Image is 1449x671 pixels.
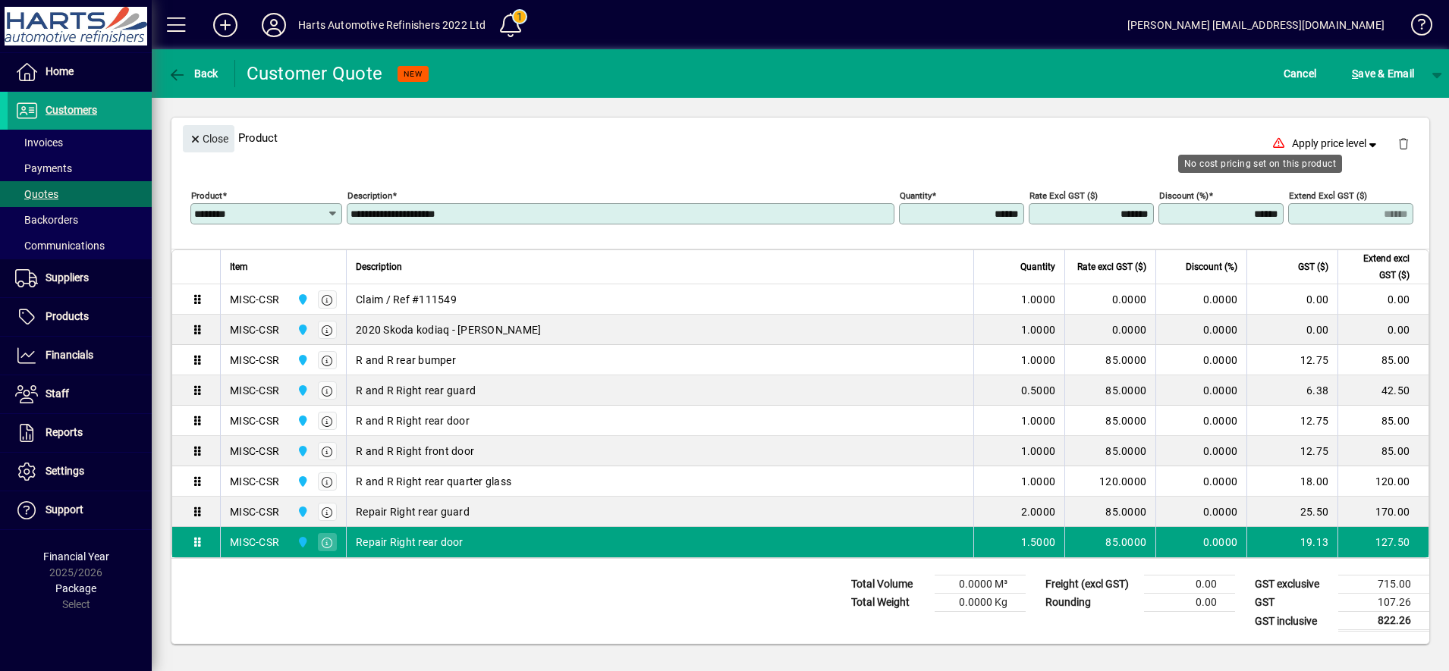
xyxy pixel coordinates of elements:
[1155,527,1246,557] td: 0.0000
[15,240,105,252] span: Communications
[1337,466,1429,497] td: 120.00
[46,503,83,516] span: Support
[1021,292,1056,307] span: 1.0000
[1127,13,1385,37] div: [PERSON_NAME] [EMAIL_ADDRESS][DOMAIN_NAME]
[168,67,218,80] span: Back
[1347,250,1410,284] span: Extend excl GST ($)
[1337,527,1429,557] td: 127.50
[1021,322,1056,337] span: 1.0000
[171,110,1429,165] div: Product
[1298,259,1328,275] span: GST ($)
[293,503,310,520] span: Harts Auto Refinishers 2022 Ltd
[8,181,152,207] a: Quotes
[1021,353,1056,368] span: 1.0000
[1338,612,1429,631] td: 822.26
[230,535,279,550] div: MISC-CSR
[1286,130,1386,158] button: Apply price level
[1144,594,1235,612] td: 0.00
[1337,406,1429,436] td: 85.00
[1289,190,1367,201] mat-label: Extend excl GST ($)
[1352,61,1414,86] span: ave & Email
[43,550,109,563] span: Financial Year
[1029,190,1098,201] mat-label: Rate excl GST ($)
[1247,594,1338,612] td: GST
[1338,575,1429,594] td: 715.00
[8,130,152,155] a: Invoices
[1074,353,1146,368] div: 85.0000
[356,444,474,459] span: R and R Right front door
[8,337,152,375] a: Financials
[8,155,152,181] a: Payments
[1178,155,1342,173] div: No cost pricing set on this product
[230,474,279,489] div: MISC-CSR
[1337,345,1429,375] td: 85.00
[1074,535,1146,550] div: 85.0000
[293,382,310,399] span: Harts Auto Refinishers 2022 Ltd
[1155,315,1246,345] td: 0.0000
[1186,259,1237,275] span: Discount (%)
[1155,345,1246,375] td: 0.0000
[8,414,152,452] a: Reports
[8,259,152,297] a: Suppliers
[356,413,470,428] span: R and R Right rear door
[293,534,310,550] span: Harts Auto Refinishers 2022 Ltd
[201,11,250,39] button: Add
[1352,67,1358,80] span: S
[900,190,932,201] mat-label: Quantity
[1077,259,1146,275] span: Rate excl GST ($)
[1074,383,1146,398] div: 85.0000
[1246,375,1337,406] td: 6.38
[1074,504,1146,519] div: 85.0000
[15,188,58,200] span: Quotes
[1021,504,1056,519] span: 2.0000
[356,535,464,550] span: Repair Right rear door
[1280,60,1321,87] button: Cancel
[1400,3,1430,52] a: Knowledge Base
[8,298,152,336] a: Products
[230,504,279,519] div: MISC-CSR
[1155,466,1246,497] td: 0.0000
[356,504,470,519] span: Repair Right rear guard
[46,349,93,361] span: Financials
[152,60,235,87] app-page-header-button: Back
[1021,444,1056,459] span: 1.0000
[189,127,228,152] span: Close
[247,61,383,86] div: Customer Quote
[1021,413,1056,428] span: 1.0000
[230,444,279,459] div: MISC-CSR
[293,443,310,459] span: Harts Auto Refinishers 2022 Ltd
[293,291,310,308] span: Harts Auto Refinishers 2022 Ltd
[293,321,310,338] span: Harts Auto Refinishers 2022 Ltd
[46,426,83,438] span: Reports
[1284,61,1317,86] span: Cancel
[55,582,96,594] span: Package
[46,310,89,322] span: Products
[356,474,511,489] span: R and R Right rear quarter glass
[230,413,279,428] div: MISC-CSR
[15,162,72,174] span: Payments
[46,271,89,284] span: Suppliers
[1074,322,1146,337] div: 0.0000
[356,259,402,275] span: Description
[1074,413,1146,428] div: 85.0000
[1247,575,1338,594] td: GST exclusive
[1074,444,1146,459] div: 85.0000
[1155,406,1246,436] td: 0.0000
[1155,284,1246,315] td: 0.0000
[8,491,152,529] a: Support
[1337,315,1429,345] td: 0.00
[8,453,152,491] a: Settings
[1021,535,1056,550] span: 1.5000
[1337,375,1429,406] td: 42.50
[347,190,392,201] mat-label: Description
[250,11,298,39] button: Profile
[230,383,279,398] div: MISC-CSR
[46,104,97,116] span: Customers
[1021,383,1056,398] span: 0.5000
[356,292,457,307] span: Claim / Ref #111549
[1155,375,1246,406] td: 0.0000
[298,13,486,37] div: Harts Automotive Refinishers 2022 Ltd
[293,352,310,368] span: Harts Auto Refinishers 2022 Ltd
[183,125,234,152] button: Close
[46,387,69,400] span: Staff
